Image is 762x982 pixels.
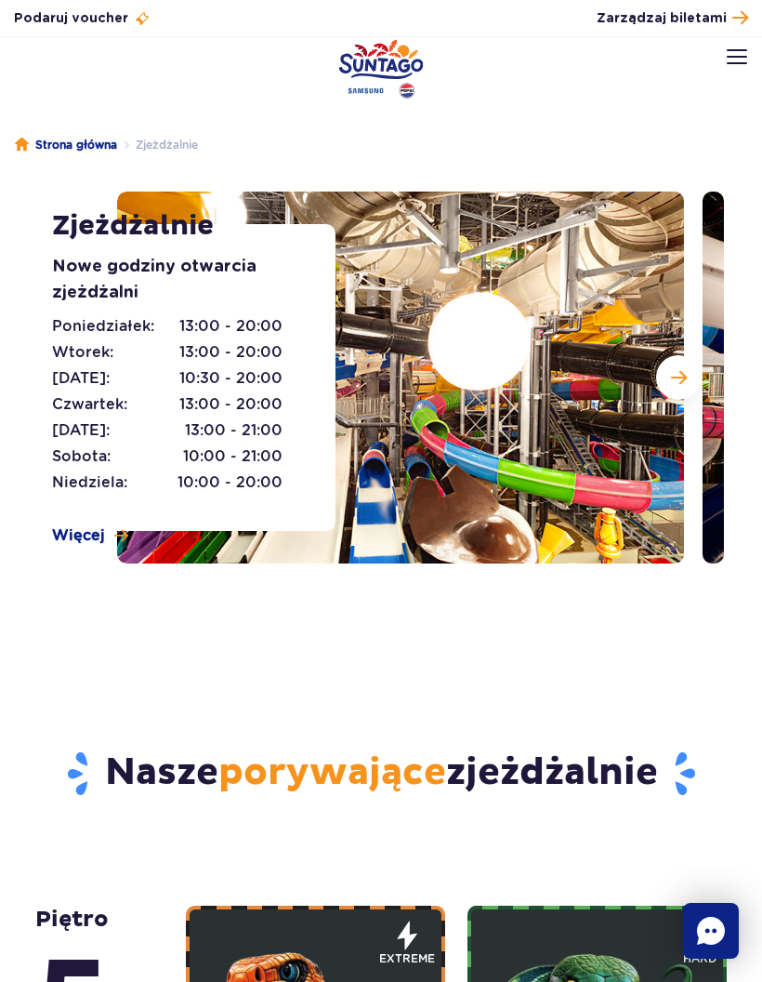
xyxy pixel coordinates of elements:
[52,254,308,306] p: Nowe godziny otwarcia zjeżdżalni
[52,445,111,468] span: Sobota:
[52,525,105,546] span: Więcej
[339,39,424,99] a: Park of Poland
[183,445,282,468] span: 10:00 - 21:00
[656,355,701,400] button: Następny slajd
[52,209,308,243] h1: Zjeżdżalnie
[14,9,128,28] span: Podaruj voucher
[15,136,117,154] a: Strona główna
[185,419,282,442] span: 13:00 - 21:00
[52,419,110,442] span: [DATE]:
[727,49,747,64] img: Open menu
[14,9,151,28] a: Podaruj voucher
[179,367,282,390] span: 10:30 - 20:00
[52,471,127,494] span: Niedziela:
[52,341,113,364] span: Wtorek:
[117,136,198,154] li: Zjeżdżalnie
[179,315,282,338] span: 13:00 - 20:00
[38,750,724,798] h2: Nasze zjeżdżalnie
[52,367,110,390] span: [DATE]:
[179,341,282,364] span: 13:00 - 20:00
[379,950,435,967] span: extreme
[179,393,282,416] span: 13:00 - 20:00
[218,750,446,796] span: porywające
[597,6,748,31] a: Zarządzaj biletami
[597,9,727,28] span: Zarządzaj biletami
[52,393,127,416] span: Czwartek:
[177,471,282,494] span: 10:00 - 20:00
[683,903,739,959] div: Chat
[52,315,154,338] span: Poniedziałek:
[52,525,128,546] a: Więcej
[683,950,716,967] span: hard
